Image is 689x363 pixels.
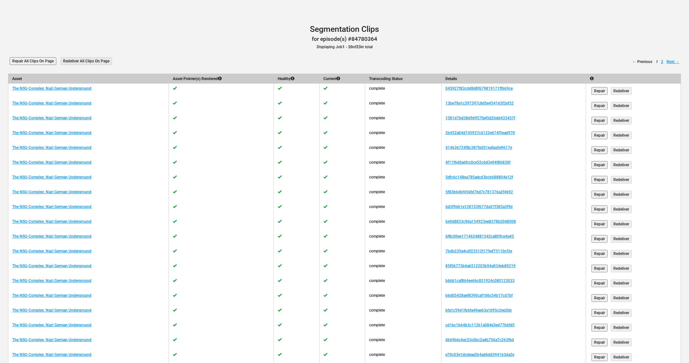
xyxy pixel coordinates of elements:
[445,293,513,298] a: b6d05428aef8390caf106c54b17cd7bf
[365,172,442,187] td: complete
[445,308,512,313] a: bfa1c59d1fb6fa49ae63a1095c2ee2bb
[591,191,608,198] input: Repair
[445,204,513,209] a: 6d3f9d61e128153f677da57f385a3f9d
[12,86,91,91] a: The NSU-Complex: Nazi German Underground
[611,235,632,243] input: Redeliver
[365,187,442,202] td: complete
[591,176,608,184] input: Repair
[12,219,91,224] a: The NSU-Complex: Nazi German Underground
[611,220,632,228] input: Redeliver
[611,353,632,361] input: Redeliver
[611,146,632,154] input: Redeliver
[591,279,608,287] input: Repair
[445,352,514,357] a: e70c03e1dcdeaa564ad6dd394163da2e
[356,45,361,49] b: 23
[445,116,515,120] a: 1581d7bd38d9d957fa45d26dd433457f
[365,305,442,320] td: complete
[445,234,514,239] a: 6f8c00ee1714624881542ca809ce4a45
[12,338,91,342] a: The NSU-Complex: Nazi German Underground
[611,294,632,302] input: Redeliver
[12,323,91,327] a: The NSU-Complex: Nazi German Underground
[12,190,91,194] a: The NSU-Complex: Nazi German Underground
[365,246,442,261] td: complete
[631,59,681,65] div: Pagination
[611,161,632,169] input: Redeliver
[8,74,169,84] th: Asset
[591,353,608,361] input: Repair
[342,45,353,49] b: 1 - 20
[632,59,652,65] span: Previous page
[12,278,91,283] a: The NSU-Complex: Nazi German Underground
[365,74,442,84] th: Transcoding Status
[445,278,515,283] a: b6bb1caf864ee66c851924c080123033
[591,324,608,331] input: Repair
[12,264,91,268] a: The NSU-Complex: Nazi German Underground
[611,250,632,258] input: Redeliver
[365,113,442,128] td: complete
[661,59,663,65] a: Page 2
[365,217,442,231] td: complete
[445,338,514,342] a: d669b6c6ec53c0bc2adb756a7c263fbd
[666,59,679,65] a: Next page
[12,249,91,253] a: The NSU-Complex: Nazi German Underground
[365,84,442,98] td: complete
[12,293,91,298] a: The NSU-Complex: Nazi German Underground
[591,265,608,272] input: Repair
[8,36,681,42] h3: for episode(s) #84780364
[445,249,512,253] a: 7bdb239a4cdf23512f179ef75110cf3e
[591,235,608,243] input: Repair
[611,309,632,317] input: Redeliver
[611,117,632,124] input: Redeliver
[591,339,608,346] input: Repair
[445,86,513,91] a: 045927f83cdd8d8f679819171ff669ce
[10,57,56,65] input: Repair All Clips On Page
[591,87,608,95] input: Repair
[611,191,632,198] input: Redeliver
[365,261,442,276] td: complete
[591,102,608,110] input: Repair
[445,264,516,268] a: 85f06773b4a6512203b94a934eb89219
[169,74,274,84] th: Asset Pointer(s) Rendered
[12,352,91,357] a: The NSU-Complex: Nazi German Underground
[365,202,442,217] td: complete
[8,24,681,34] h1: Segmentation Clips
[365,335,442,350] td: complete
[611,176,632,184] input: Redeliver
[656,59,658,65] em: Page 1
[591,146,608,154] input: Repair
[12,204,91,209] a: The NSU-Complex: Nazi German Underground
[445,160,510,165] a: 4f11f6d0adfcc0ce52c6d3e94f86830f
[365,98,442,113] td: complete
[12,131,91,135] a: The NSU-Complex: Nazi German Underground
[611,324,632,331] input: Redeliver
[445,145,512,150] a: 414636724f8c387fe201eafaa5e9617e
[611,205,632,213] input: Redeliver
[61,57,112,65] input: Redeliver All Clips On Page
[591,117,608,124] input: Repair
[611,339,632,346] input: Redeliver
[12,308,91,313] a: The NSU-Complex: Nazi German Underground
[365,231,442,246] td: complete
[365,158,442,172] td: complete
[12,116,91,120] a: The NSU-Complex: Nazi German Underground
[12,175,91,179] a: The NSU-Complex: Nazi German Underground
[445,175,513,179] a: 5dfc6c148ea785adcd3bcb688804e12f
[591,250,608,258] input: Repair
[611,265,632,272] input: Redeliver
[591,294,608,302] input: Repair
[365,320,442,335] td: complete
[611,87,632,95] input: Redeliver
[442,74,586,84] th: Details
[365,276,442,291] td: complete
[611,102,632,110] input: Redeliver
[365,128,442,143] td: complete
[591,161,608,169] input: Repair
[591,309,608,317] input: Repair
[591,220,608,228] input: Repair
[445,190,513,194] a: 5f83b64bf456fd76d7c781376a2f4692
[12,145,91,150] a: The NSU-Complex: Nazi German Underground
[319,74,365,84] th: Current
[12,101,91,105] a: The NSU-Complex: Nazi German Underground
[591,205,608,213] input: Repair
[611,279,632,287] input: Redeliver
